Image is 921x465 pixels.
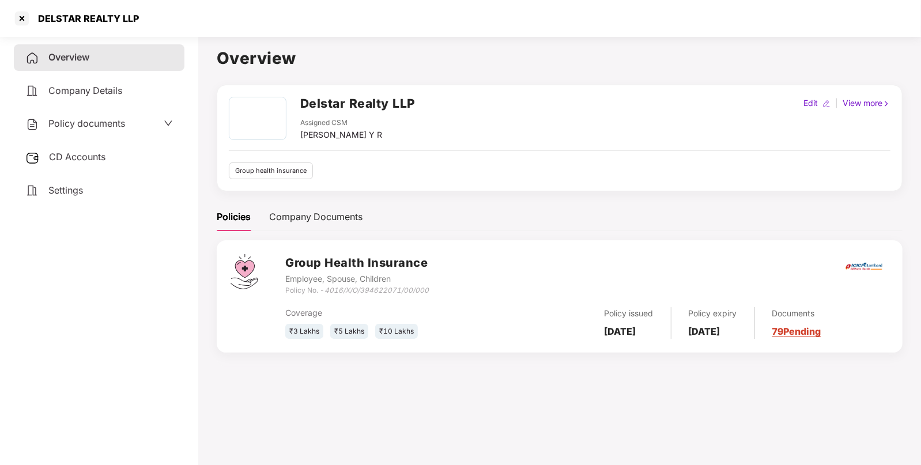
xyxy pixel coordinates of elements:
[49,151,105,162] span: CD Accounts
[25,51,39,65] img: svg+xml;base64,PHN2ZyB4bWxucz0iaHR0cDovL3d3dy53My5vcmcvMjAwMC9zdmciIHdpZHRoPSIyNCIgaGVpZ2h0PSIyNC...
[217,46,903,71] h1: Overview
[217,210,251,224] div: Policies
[822,100,831,108] img: editIcon
[843,259,885,274] img: icici.png
[48,51,89,63] span: Overview
[48,85,122,96] span: Company Details
[605,326,636,337] b: [DATE]
[882,100,890,108] img: rightIcon
[285,254,429,272] h3: Group Health Insurance
[689,326,720,337] b: [DATE]
[300,128,382,141] div: [PERSON_NAME] Y R
[285,285,429,296] div: Policy No. -
[285,307,486,319] div: Coverage
[300,118,382,128] div: Assigned CSM
[48,184,83,196] span: Settings
[285,273,429,285] div: Employee, Spouse, Children
[48,118,125,129] span: Policy documents
[772,326,821,337] a: 79 Pending
[269,210,363,224] div: Company Documents
[330,324,368,339] div: ₹5 Lakhs
[164,119,173,128] span: down
[229,162,313,179] div: Group health insurance
[689,307,737,320] div: Policy expiry
[605,307,654,320] div: Policy issued
[231,254,258,289] img: svg+xml;base64,PHN2ZyB4bWxucz0iaHR0cDovL3d3dy53My5vcmcvMjAwMC9zdmciIHdpZHRoPSI0Ny43MTQiIGhlaWdodD...
[324,286,429,294] i: 4016/X/O/394622071/00/000
[25,151,40,165] img: svg+xml;base64,PHN2ZyB3aWR0aD0iMjUiIGhlaWdodD0iMjQiIHZpZXdCb3g9IjAgMCAyNSAyNCIgZmlsbD0ibm9uZSIgeG...
[375,324,418,339] div: ₹10 Lakhs
[25,118,39,131] img: svg+xml;base64,PHN2ZyB4bWxucz0iaHR0cDovL3d3dy53My5vcmcvMjAwMC9zdmciIHdpZHRoPSIyNCIgaGVpZ2h0PSIyNC...
[300,94,416,113] h2: Delstar Realty LLP
[833,97,840,109] div: |
[801,97,820,109] div: Edit
[31,13,139,24] div: DELSTAR REALTY LLP
[285,324,323,339] div: ₹3 Lakhs
[25,84,39,98] img: svg+xml;base64,PHN2ZyB4bWxucz0iaHR0cDovL3d3dy53My5vcmcvMjAwMC9zdmciIHdpZHRoPSIyNCIgaGVpZ2h0PSIyNC...
[25,184,39,198] img: svg+xml;base64,PHN2ZyB4bWxucz0iaHR0cDovL3d3dy53My5vcmcvMjAwMC9zdmciIHdpZHRoPSIyNCIgaGVpZ2h0PSIyNC...
[840,97,893,109] div: View more
[772,307,821,320] div: Documents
